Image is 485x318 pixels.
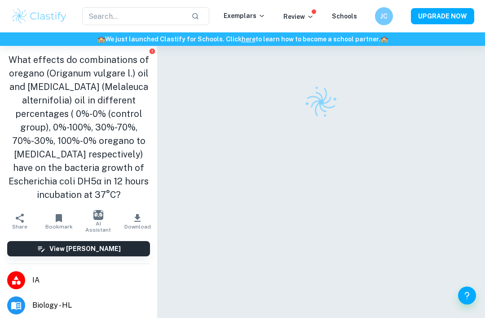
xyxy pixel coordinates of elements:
[40,209,79,234] button: Bookmark
[12,224,27,230] span: Share
[82,7,185,25] input: Search...
[2,34,483,44] h6: We just launched Clastify for Schools. Click to learn how to become a school partner.
[124,224,151,230] span: Download
[118,209,158,234] button: Download
[49,244,121,254] h6: View [PERSON_NAME]
[93,210,103,220] img: AI Assistant
[11,7,68,25] img: Clastify logo
[84,220,113,233] span: AI Assistant
[45,224,73,230] span: Bookmark
[283,12,314,22] p: Review
[149,48,155,54] button: Report issue
[332,13,357,20] a: Schools
[458,287,476,305] button: Help and Feedback
[380,36,388,43] span: 🏫
[242,36,256,43] a: here
[32,275,150,286] span: IA
[300,81,343,124] img: Clastify logo
[32,300,150,311] span: Biology - HL
[224,11,265,21] p: Exemplars
[97,36,105,43] span: 🏫
[379,11,389,21] h6: JC
[79,209,118,234] button: AI Assistant
[411,8,474,24] button: UPGRADE NOW
[375,7,393,25] button: JC
[7,53,150,202] h1: What effects do combinations of oregano (Origanum vulgare l.) oil and [MEDICAL_DATA] (Melaleuca a...
[7,241,150,256] button: View [PERSON_NAME]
